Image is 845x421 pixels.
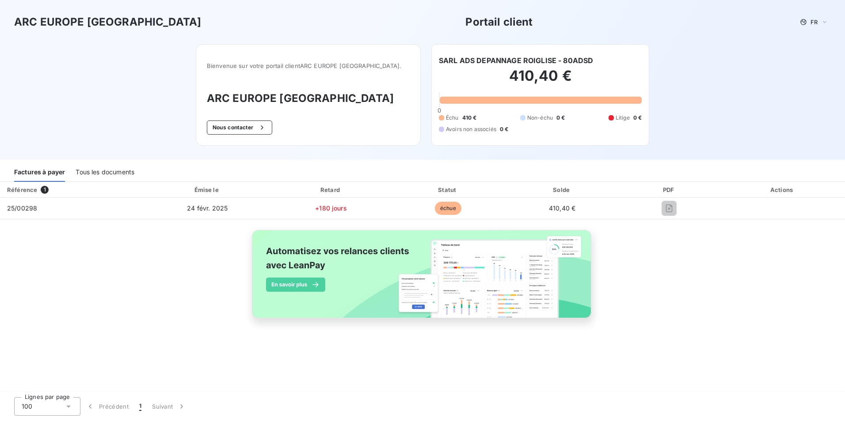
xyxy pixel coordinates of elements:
span: 410,40 € [549,204,575,212]
span: Litige [616,114,630,122]
div: Référence [7,186,37,193]
span: 0 € [556,114,565,122]
span: 0 € [500,125,508,133]
div: Factures à payer [14,163,65,182]
div: Solde [508,185,617,194]
span: 1 [41,186,49,194]
div: Émise le [145,185,270,194]
div: Statut [392,185,504,194]
button: 1 [134,397,147,416]
button: Nous contacter [207,120,272,135]
span: 100 [22,402,32,411]
span: Bienvenue sur votre portail client ARC EUROPE [GEOGRAPHIC_DATA] . [207,62,410,69]
div: PDF [620,185,718,194]
h3: ARC EUROPE [GEOGRAPHIC_DATA] [207,90,410,106]
div: Actions [722,185,843,194]
h2: 410,40 € [439,67,642,94]
span: FR [811,19,818,26]
h6: SARL ADS DEPANNAGE ROIGLISE - 80ADSD [439,55,593,66]
span: 1 [139,402,141,411]
button: Suivant [147,397,191,416]
span: échue [435,202,461,215]
span: 25/00298 [7,204,37,212]
img: banner [244,225,601,333]
span: Non-échu [527,114,553,122]
div: Tous les documents [76,163,134,182]
button: Précédent [80,397,134,416]
span: +180 jours [315,204,347,212]
span: 0 [438,107,441,114]
span: Échu [446,114,459,122]
span: 410 € [462,114,477,122]
div: Retard [274,185,388,194]
h3: Portail client [465,14,533,30]
span: Avoirs non associés [446,125,496,133]
span: 0 € [633,114,642,122]
h3: ARC EUROPE [GEOGRAPHIC_DATA] [14,14,201,30]
span: 24 févr. 2025 [187,204,228,212]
